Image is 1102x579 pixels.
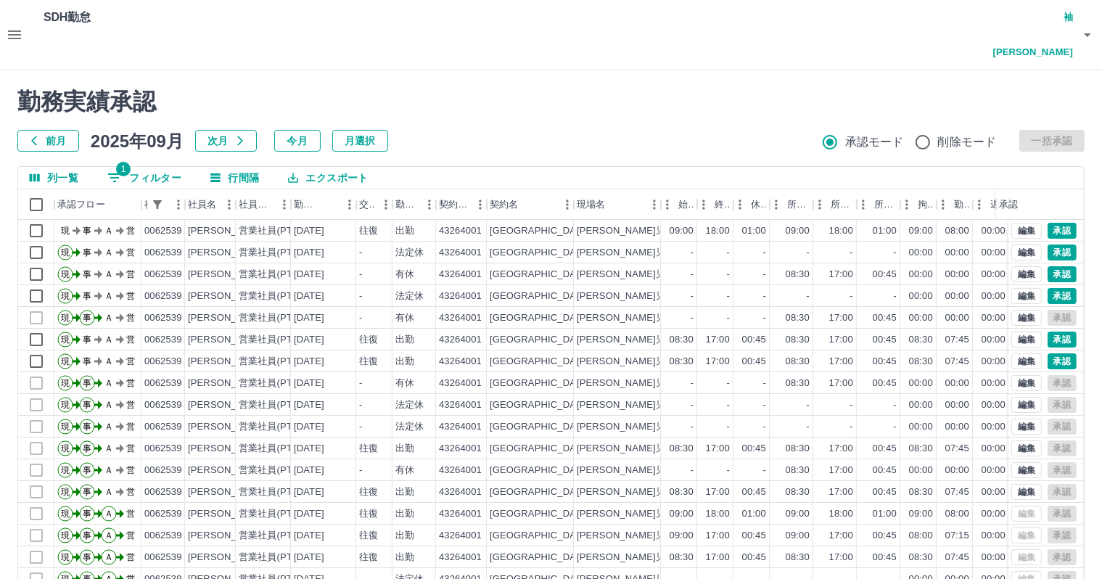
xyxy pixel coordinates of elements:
[83,269,91,279] text: 事
[104,356,113,366] text: Ａ
[147,194,168,215] button: フィルター表示
[577,311,713,325] div: [PERSON_NAME]児童センター
[195,130,257,152] button: 次月
[294,246,324,260] div: [DATE]
[1011,397,1042,413] button: 編集
[982,224,1006,238] div: 00:00
[909,289,933,303] div: 00:00
[763,289,766,303] div: -
[577,420,713,434] div: [PERSON_NAME]児童センター
[332,130,388,152] button: 月選択
[395,333,414,347] div: 出勤
[395,398,424,412] div: 法定休
[727,289,730,303] div: -
[807,398,810,412] div: -
[845,134,904,151] span: 承認モード
[104,334,113,345] text: Ａ
[18,167,90,189] button: 列選択
[850,420,853,434] div: -
[294,289,324,303] div: [DATE]
[469,194,491,215] button: メニュー
[982,355,1006,369] div: 00:00
[1048,332,1077,348] button: 承認
[574,189,661,220] div: 現場名
[436,189,487,220] div: 契約コード
[691,246,694,260] div: -
[239,398,315,412] div: 営業社員(PT契約)
[490,268,590,282] div: [GEOGRAPHIC_DATA]
[577,246,713,260] div: [PERSON_NAME]児童センター
[188,189,216,220] div: 社員名
[439,333,482,347] div: 43264001
[239,311,315,325] div: 営業社員(PT契約)
[829,268,853,282] div: 17:00
[188,289,267,303] div: [PERSON_NAME]
[786,268,810,282] div: 08:30
[199,167,271,189] button: 行間隔
[643,194,665,215] button: メニュー
[17,130,79,152] button: 前月
[439,355,482,369] div: 43264001
[392,189,436,220] div: 勤務区分
[144,355,182,369] div: 0062539
[894,246,897,260] div: -
[829,377,853,390] div: 17:00
[490,289,590,303] div: [GEOGRAPHIC_DATA]
[706,355,730,369] div: 17:00
[83,400,91,410] text: 事
[439,189,469,220] div: 契約コード
[909,355,933,369] div: 08:30
[691,398,694,412] div: -
[439,268,482,282] div: 43264001
[144,420,182,434] div: 0062539
[144,246,182,260] div: 0062539
[61,247,70,258] text: 現
[670,355,694,369] div: 08:30
[697,189,733,220] div: 終業
[763,311,766,325] div: -
[873,333,897,347] div: 00:45
[239,333,315,347] div: 営業社員(PT契約)
[61,356,70,366] text: 現
[359,355,378,369] div: 往復
[83,378,91,388] text: 事
[239,224,315,238] div: 営業社員(PT契約)
[850,289,853,303] div: -
[188,224,267,238] div: [PERSON_NAME]
[83,313,91,323] text: 事
[706,224,730,238] div: 18:00
[727,420,730,434] div: -
[188,355,267,369] div: [PERSON_NAME]
[1011,353,1042,369] button: 編集
[359,311,362,325] div: -
[577,355,713,369] div: [PERSON_NAME]児童センター
[691,289,694,303] div: -
[973,189,1009,220] div: 遅刻等
[236,189,291,220] div: 社員区分
[1011,462,1042,478] button: 編集
[144,311,182,325] div: 0062539
[188,246,267,260] div: [PERSON_NAME]
[490,377,590,390] div: [GEOGRAPHIC_DATA]
[829,224,853,238] div: 18:00
[126,291,135,301] text: 営
[61,400,70,410] text: 現
[982,420,1006,434] div: 00:00
[1011,245,1042,260] button: 編集
[727,268,730,282] div: -
[141,189,185,220] div: 社員番号
[982,289,1006,303] div: 00:00
[786,224,810,238] div: 09:00
[104,226,113,236] text: Ａ
[813,189,857,220] div: 所定終業
[91,130,184,152] h5: 2025年09月
[807,246,810,260] div: -
[168,194,189,215] button: メニュー
[1011,332,1042,348] button: 編集
[787,189,810,220] div: 所定開始
[909,333,933,347] div: 08:30
[359,398,362,412] div: -
[126,378,135,388] text: 営
[83,226,91,236] text: 事
[786,311,810,325] div: 08:30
